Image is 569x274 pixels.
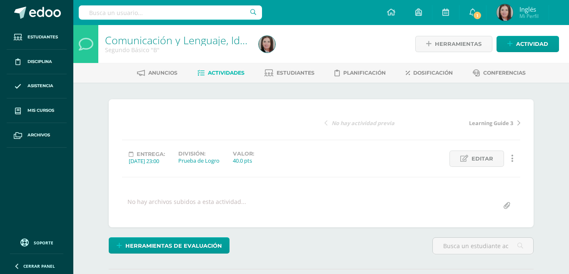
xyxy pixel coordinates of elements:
[472,151,493,166] span: Editar
[519,5,539,13] span: Inglés
[125,238,222,254] span: Herramientas de evaluación
[277,70,314,76] span: Estudiantes
[7,98,67,123] a: Mis cursos
[406,66,453,80] a: Dosificación
[10,236,63,248] a: Soporte
[109,237,230,254] a: Herramientas de evaluación
[343,70,386,76] span: Planificación
[422,118,520,127] a: Learning Guide 3
[105,46,249,54] div: Segundo Básico 'B'
[497,4,513,21] img: e03ec1ec303510e8e6f60bf4728ca3bf.png
[259,36,275,53] img: e03ec1ec303510e8e6f60bf4728ca3bf.png
[27,58,52,65] span: Disciplina
[469,119,513,127] span: Learning Guide 3
[473,11,482,20] span: 1
[516,36,548,52] span: Actividad
[79,5,262,20] input: Busca un usuario...
[435,36,482,52] span: Herramientas
[7,123,67,148] a: Archivos
[129,157,165,165] div: [DATE] 23:00
[178,151,220,157] label: División:
[233,151,254,157] label: Valor:
[197,66,245,80] a: Actividades
[433,238,533,254] input: Busca un estudiante aquí...
[137,151,165,157] span: Entrega:
[483,70,526,76] span: Conferencias
[265,66,314,80] a: Estudiantes
[497,36,559,52] a: Actividad
[105,34,249,46] h1: Comunicación y Lenguaje, Idioma Extranjero Inglés
[233,157,254,164] div: 40.0 pts
[178,157,220,164] div: Prueba de Logro
[334,66,386,80] a: Planificación
[7,25,67,50] a: Estudiantes
[473,66,526,80] a: Conferencias
[415,36,492,52] a: Herramientas
[148,70,177,76] span: Anuncios
[105,33,346,47] a: Comunicación y Lenguaje, Idioma Extranjero Inglés
[7,50,67,74] a: Disciplina
[332,119,394,127] span: No hay actividad previa
[7,74,67,99] a: Asistencia
[27,132,50,138] span: Archivos
[127,198,246,214] div: No hay archivos subidos a esta actividad...
[34,240,53,246] span: Soporte
[208,70,245,76] span: Actividades
[137,66,177,80] a: Anuncios
[413,70,453,76] span: Dosificación
[519,13,539,20] span: Mi Perfil
[27,34,58,40] span: Estudiantes
[27,83,53,89] span: Asistencia
[23,263,55,269] span: Cerrar panel
[27,107,54,114] span: Mis cursos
